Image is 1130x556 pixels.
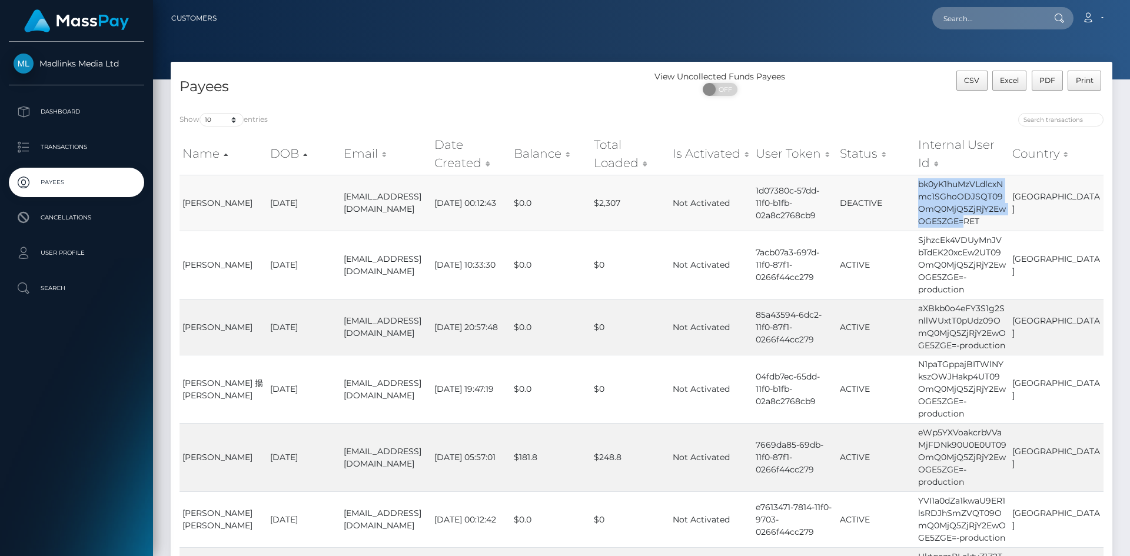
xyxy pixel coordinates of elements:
td: $0.0 [511,231,591,299]
td: $2,307 [591,175,670,231]
td: $0 [591,299,670,355]
input: Search transactions [1018,113,1104,126]
td: [EMAIL_ADDRESS][DOMAIN_NAME] [341,231,431,299]
td: [PERSON_NAME] [180,423,267,491]
td: 85a43594-6dc2-11f0-87f1-0266f44cc279 [753,299,837,355]
span: Print [1076,76,1094,85]
td: [DATE] [267,175,341,231]
td: [DATE] [267,491,341,547]
th: Name: activate to sort column ascending [180,133,267,175]
td: $0 [591,355,670,423]
td: 7acb07a3-697d-11f0-87f1-0266f44cc279 [753,231,837,299]
a: Customers [171,6,217,31]
th: Is Activated: activate to sort column ascending [670,133,752,175]
td: [EMAIL_ADDRESS][DOMAIN_NAME] [341,491,431,547]
p: Cancellations [14,209,139,227]
th: DOB: activate to sort column descending [267,133,341,175]
p: Search [14,279,139,297]
td: [DATE] [267,231,341,299]
span: Madlinks Media Ltd [9,58,144,69]
td: [GEOGRAPHIC_DATA] [1009,299,1104,355]
td: N1paTGppajBITWlNYkszOWJHakp4UT09OmQ0MjQ5ZjRjY2EwOGE5ZGE=-production [915,355,1009,423]
input: Search... [932,7,1043,29]
button: PDF [1032,71,1063,91]
td: $0.0 [511,299,591,355]
span: CSV [964,76,979,85]
td: [EMAIL_ADDRESS][DOMAIN_NAME] [341,299,431,355]
td: [PERSON_NAME] [PERSON_NAME] [180,491,267,547]
td: $0.0 [511,175,591,231]
td: [GEOGRAPHIC_DATA] [1009,355,1104,423]
span: OFF [709,83,739,96]
td: $0 [591,231,670,299]
a: Payees [9,168,144,197]
span: PDF [1039,76,1055,85]
td: $0.0 [511,355,591,423]
a: User Profile [9,238,144,268]
p: Payees [14,174,139,191]
button: Print [1068,71,1101,91]
th: Email: activate to sort column ascending [341,133,431,175]
td: ACTIVE [837,423,915,491]
td: Not Activated [670,423,752,491]
td: [DATE] [267,355,341,423]
td: [DATE] [267,299,341,355]
img: Madlinks Media Ltd [14,54,34,74]
td: $0.0 [511,491,591,547]
td: [DATE] 10:33:30 [431,231,511,299]
td: eWp5YXVoakcrbVVaMjFDNk90U0E0UT09OmQ0MjQ5ZjRjY2EwOGE5ZGE=-production [915,423,1009,491]
p: User Profile [14,244,139,262]
td: Not Activated [670,175,752,231]
td: [GEOGRAPHIC_DATA] [1009,423,1104,491]
td: 04fdb7ec-65dd-11f0-b1fb-02a8c2768cb9 [753,355,837,423]
td: bk0yK1huMzVLdlcxNmc1SGhoODJSQT09OmQ0MjQ5ZjRjY2EwOGE5ZGE=RET [915,175,1009,231]
th: Internal User Id: activate to sort column ascending [915,133,1009,175]
th: User Token: activate to sort column ascending [753,133,837,175]
td: ACTIVE [837,355,915,423]
td: [EMAIL_ADDRESS][DOMAIN_NAME] [341,175,431,231]
td: [DATE] 00:12:43 [431,175,511,231]
button: CSV [956,71,988,91]
td: [PERSON_NAME] [180,175,267,231]
td: [EMAIL_ADDRESS][DOMAIN_NAME] [341,355,431,423]
td: $181.8 [511,423,591,491]
td: [DATE] [267,423,341,491]
th: Date Created: activate to sort column ascending [431,133,511,175]
img: MassPay Logo [24,9,129,32]
p: Transactions [14,138,139,156]
th: Status: activate to sort column ascending [837,133,915,175]
td: [PERSON_NAME] [180,231,267,299]
td: Not Activated [670,299,752,355]
td: [PERSON_NAME] [180,299,267,355]
th: Country: activate to sort column ascending [1009,133,1104,175]
td: [DATE] 19:47:19 [431,355,511,423]
td: DEACTIVE [837,175,915,231]
td: Not Activated [670,355,752,423]
td: $248.8 [591,423,670,491]
td: [EMAIL_ADDRESS][DOMAIN_NAME] [341,423,431,491]
button: Excel [992,71,1027,91]
a: Transactions [9,132,144,162]
td: Not Activated [670,231,752,299]
label: Show entries [180,113,268,126]
td: [DATE] 20:57:48 [431,299,511,355]
td: [DATE] 00:12:42 [431,491,511,547]
td: 1d07380c-57dd-11f0-b1fb-02a8c2768cb9 [753,175,837,231]
span: Excel [1000,76,1019,85]
th: Balance: activate to sort column ascending [511,133,591,175]
td: [PERSON_NAME] 揚 [PERSON_NAME] [180,355,267,423]
td: 7669da85-69db-11f0-87f1-0266f44cc279 [753,423,837,491]
td: [GEOGRAPHIC_DATA] [1009,231,1104,299]
div: View Uncollected Funds Payees [642,71,799,83]
td: $0 [591,491,670,547]
a: Search [9,274,144,303]
td: ACTIVE [837,491,915,547]
a: Cancellations [9,203,144,232]
a: Dashboard [9,97,144,126]
th: Total Loaded: activate to sort column ascending [591,133,670,175]
td: [GEOGRAPHIC_DATA] [1009,175,1104,231]
select: Showentries [200,113,244,126]
td: [DATE] 05:57:01 [431,423,511,491]
td: Not Activated [670,491,752,547]
td: SjhzcEk4VDUyMnJVbTdEK20xcEw2UT09OmQ0MjQ5ZjRjY2EwOGE5ZGE=-production [915,231,1009,299]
